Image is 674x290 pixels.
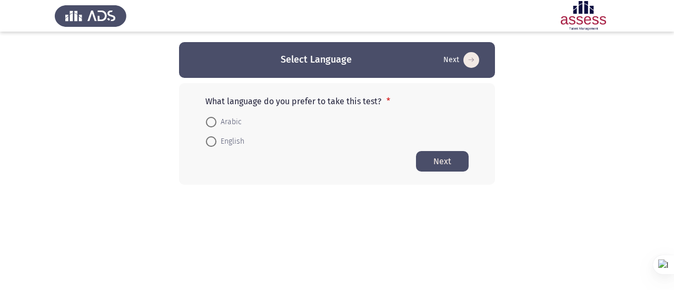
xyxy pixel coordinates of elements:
button: Start assessment [440,52,482,68]
span: Arabic [216,116,242,128]
p: What language do you prefer to take this test? [205,96,469,106]
button: Start assessment [416,151,469,172]
img: Assessment logo of ASSESS Focus 4 Module Assessment (EN/AR) (Basic - IB) [548,1,619,31]
h3: Select Language [281,53,352,66]
span: English [216,135,244,148]
img: Assess Talent Management logo [55,1,126,31]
